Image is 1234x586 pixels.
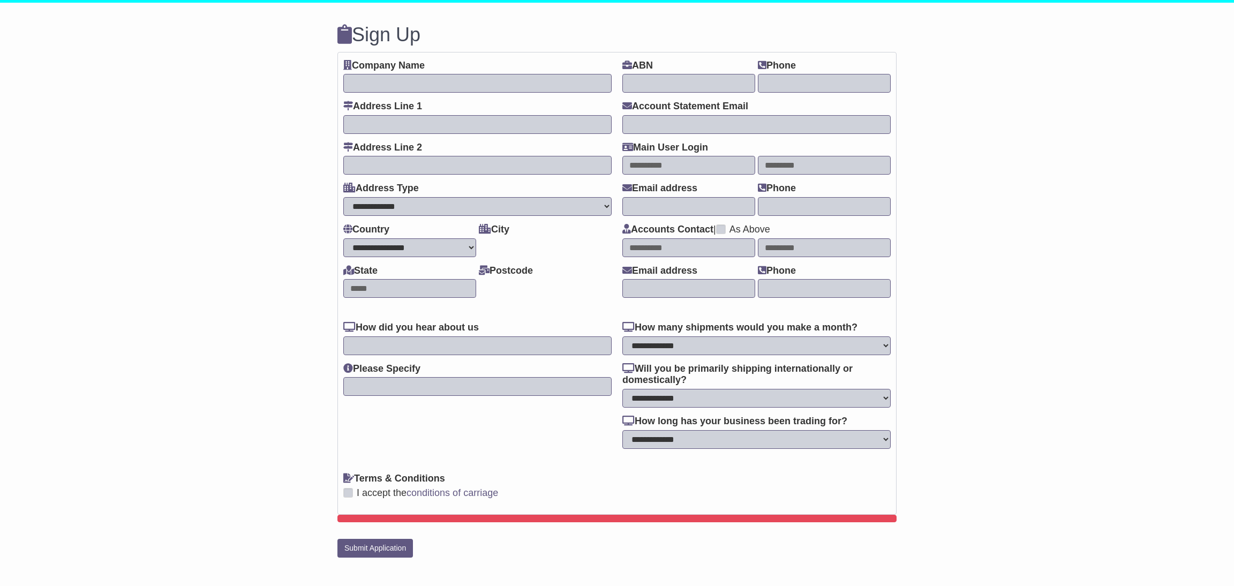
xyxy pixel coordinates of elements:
label: How long has your business been trading for? [622,416,847,427]
label: Address Line 1 [343,101,422,112]
label: Company Name [343,60,425,72]
label: Main User Login [622,142,708,154]
label: Account Statement Email [622,101,748,112]
h3: Sign Up [337,24,897,46]
div: | [622,224,891,238]
label: Phone [758,60,796,72]
button: Submit Application [337,539,413,558]
label: How many shipments would you make a month? [622,322,857,334]
label: As Above [729,224,770,236]
label: Accounts Contact [622,224,713,236]
label: Please Specify [343,363,420,375]
label: Address Type [343,183,419,194]
label: Email address [622,183,697,194]
label: Will you be primarily shipping internationally or domestically? [622,363,891,386]
label: I accept the [357,487,498,499]
a: conditions of carriage [407,487,498,498]
label: Phone [758,183,796,194]
label: Phone [758,265,796,277]
label: State [343,265,378,277]
label: How did you hear about us [343,322,479,334]
label: Postcode [479,265,533,277]
label: ABN [622,60,653,72]
label: Country [343,224,389,236]
label: Terms & Conditions [343,473,445,485]
label: Email address [622,265,697,277]
label: Address Line 2 [343,142,422,154]
label: City [479,224,509,236]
